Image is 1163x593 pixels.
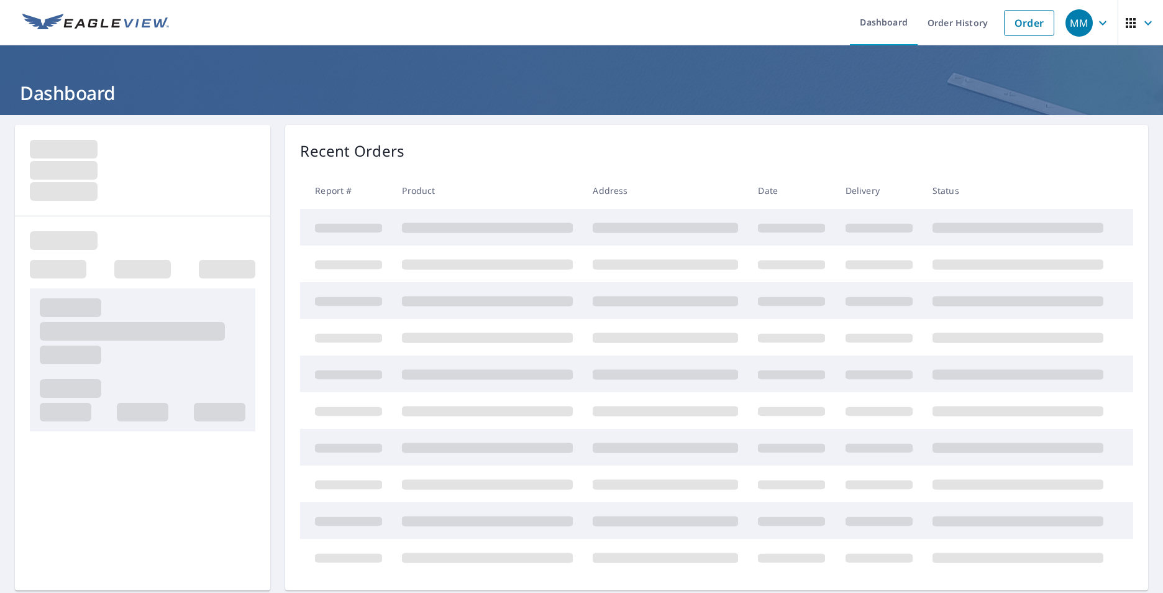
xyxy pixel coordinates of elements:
th: Date [748,172,835,209]
th: Status [923,172,1113,209]
a: Order [1004,10,1054,36]
th: Product [392,172,583,209]
th: Report # [300,172,392,209]
h1: Dashboard [15,80,1148,106]
p: Recent Orders [300,140,404,162]
div: MM [1065,9,1093,37]
th: Delivery [836,172,923,209]
img: EV Logo [22,14,169,32]
th: Address [583,172,748,209]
